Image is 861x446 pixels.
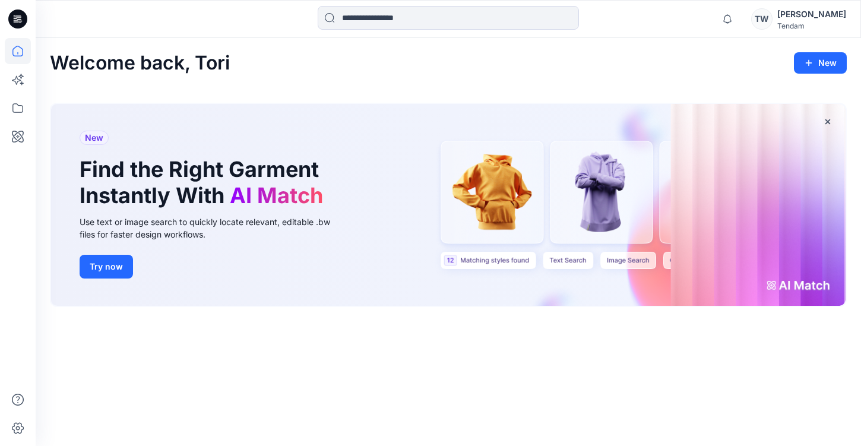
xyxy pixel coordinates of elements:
button: Try now [80,255,133,279]
h1: Find the Right Garment Instantly With [80,157,329,208]
div: Tendam [777,21,846,30]
div: Use text or image search to quickly locate relevant, editable .bw files for faster design workflows. [80,216,347,241]
h2: Welcome back, Tori [50,52,230,74]
div: TW [751,8,773,30]
button: New [794,52,847,74]
span: New [85,131,103,145]
span: AI Match [230,182,323,208]
div: [PERSON_NAME] [777,7,846,21]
